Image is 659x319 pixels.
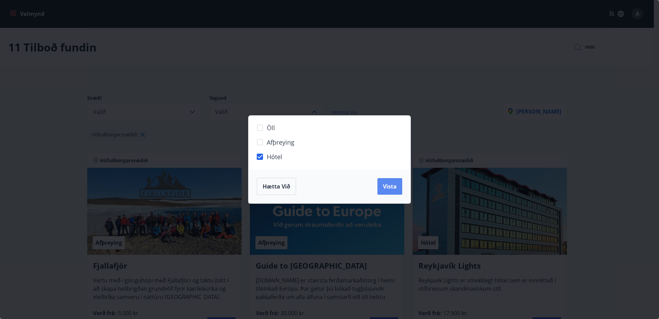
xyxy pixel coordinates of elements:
[257,178,296,195] button: Hætta við
[267,152,282,161] span: Hótel
[267,138,294,147] span: Afþreying
[267,123,275,132] span: Öll
[383,183,397,190] span: Vista
[263,183,290,190] span: Hætta við
[377,178,402,195] button: Vista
